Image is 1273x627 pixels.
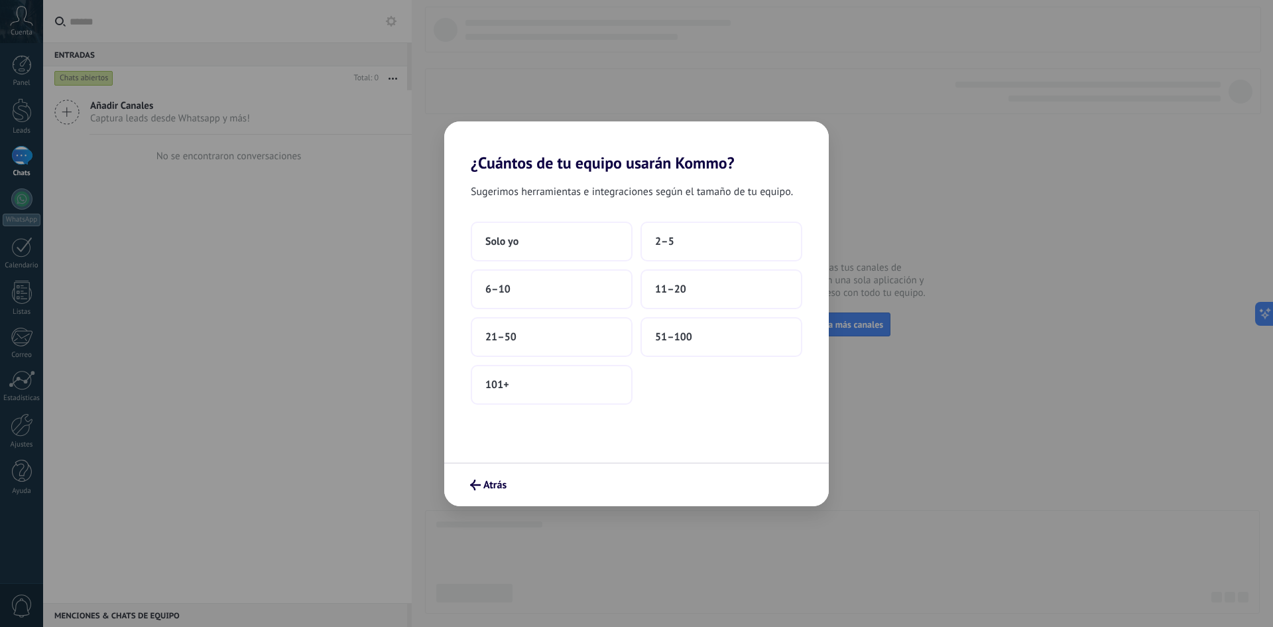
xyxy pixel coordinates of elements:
[471,365,633,405] button: 101+
[485,330,516,344] span: 21–50
[640,317,802,357] button: 51–100
[444,121,829,173] h2: ¿Cuántos de tu equipo usarán Kommo?
[640,269,802,309] button: 11–20
[485,235,518,248] span: Solo yo
[655,283,686,296] span: 11–20
[483,480,507,490] span: Atrás
[485,378,509,391] span: 101+
[640,222,802,261] button: 2–5
[471,183,793,200] span: Sugerimos herramientas e integraciones según el tamaño de tu equipo.
[464,474,513,496] button: Atrás
[471,222,633,261] button: Solo yo
[485,283,511,296] span: 6–10
[471,317,633,357] button: 21–50
[655,330,692,344] span: 51–100
[471,269,633,309] button: 6–10
[655,235,674,248] span: 2–5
